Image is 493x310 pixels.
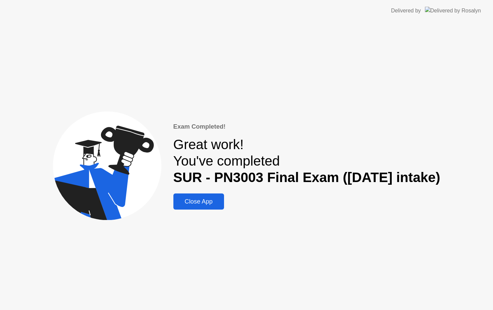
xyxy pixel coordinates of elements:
div: Close App [175,198,222,205]
img: Delivered by Rosalyn [425,7,481,14]
div: Delivered by [391,7,421,15]
div: Great work! You've completed [173,136,440,185]
div: Exam Completed! [173,122,440,131]
button: Close App [173,193,224,210]
b: SUR - PN3003 Final Exam ([DATE] intake) [173,170,440,185]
